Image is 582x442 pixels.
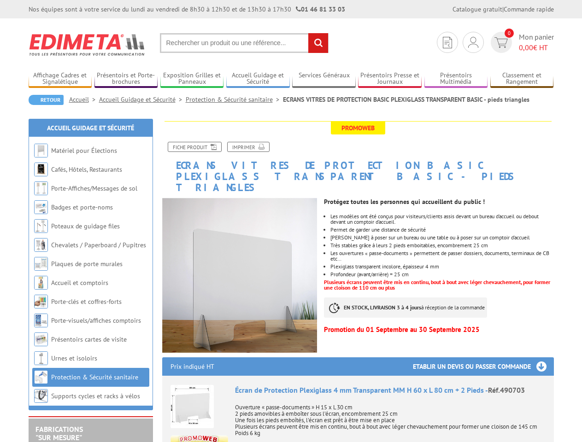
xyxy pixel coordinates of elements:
a: Porte-clés et coffres-forts [51,297,122,306]
span: 0 [505,29,514,38]
a: Services Généraux [292,71,356,87]
a: Affichage Cadres et Signalétique [29,71,92,87]
a: Classement et Rangement [490,71,554,87]
a: Présentoirs Presse et Journaux [358,71,422,87]
img: ecran_protection_plexiglass_basic_transparent_490701_2.jpg [162,198,317,353]
li: Très stables grâce à leurs 2 pieds emboitables, encombrement 25 cm [330,243,553,248]
img: Plaques de porte murales [34,257,48,271]
img: Edimeta [29,28,146,62]
span: Promoweb [331,122,385,134]
img: Matériel pour Élections [34,144,48,157]
strong: 01 46 81 33 03 [296,5,345,13]
li: ECRANS VITRES DE PROTECTION BASIC PLEXIGLASS TRANSPARENT BASIC - pieds triangles [283,95,529,104]
a: Présentoirs Multimédia [424,71,488,87]
input: rechercher [308,33,328,53]
img: devis rapide [443,37,452,48]
a: Plaques de porte murales [51,260,123,268]
span: Réf.490703 [488,385,525,395]
a: Porte-Affiches/Messages de sol [51,184,137,192]
img: devis rapide [468,37,478,48]
a: Fiche produit [168,142,222,152]
font: Plusieurs écrans peuvent être mis en continu, bout à bout avec léger chevauchement, pour former u... [324,279,550,291]
a: FABRICATIONS"Sur Mesure" [35,425,83,442]
h3: Etablir un devis ou passer commande [413,357,554,376]
a: Protection & Sécurité sanitaire [51,373,138,381]
p: Plexiglass transparent incolore, épaisseur 4 mm [330,264,553,269]
li: Permet de garder une distance de sécurité [330,227,553,233]
li: [PERSON_NAME] à poser sur un bureau ou une table ou à poser sur un comptoir d’accueil [330,235,553,240]
a: Accueil Guidage et Sécurité [47,124,134,132]
a: Badges et porte-noms [51,203,113,211]
span: € HT [519,42,554,53]
img: Cafés, Hôtels, Restaurants [34,163,48,176]
img: Chevalets / Paperboard / Pupitres [34,238,48,252]
div: | [453,5,554,14]
a: Présentoirs et Porte-brochures [94,71,158,87]
a: Imprimer [227,142,270,152]
a: Poteaux de guidage files [51,222,120,230]
img: Écran de Protection Plexiglass 4 mm Transparent MM H 60 x L 80 cm + 2 Pieds [170,385,214,428]
p: à réception de la commande [324,297,487,318]
a: Supports cycles et racks à vélos [51,392,140,400]
img: Porte-clés et coffres-forts [34,295,48,308]
img: Urnes et isoloirs [34,351,48,365]
strong: EN STOCK, LIVRAISON 3 à 4 jours [344,304,421,311]
a: Protection & Sécurité sanitaire [186,95,283,104]
img: Badges et porte-noms [34,200,48,214]
input: Rechercher un produit ou une référence... [160,33,329,53]
img: Présentoirs cartes de visite [34,332,48,346]
p: Ouverture « passe-documents » H 15 x L 30 cm 2 pieds amovibles à emboîter sous l’écran, encombrem... [235,398,546,436]
a: Accueil Guidage et Sécurité [99,95,186,104]
div: Nos équipes sont à votre service du lundi au vendredi de 8h30 à 12h30 et de 13h30 à 17h30 [29,5,345,14]
img: Porte-visuels/affiches comptoirs [34,314,48,327]
img: Accueil et comptoirs [34,276,48,290]
a: Présentoirs cartes de visite [51,335,127,343]
img: Poteaux de guidage files [34,219,48,233]
a: Commande rapide [504,5,554,13]
p: Promotion du 01 Septembre au 30 Septembre 2025 [324,327,553,332]
img: devis rapide [494,37,508,48]
img: Porte-Affiches/Messages de sol [34,181,48,195]
strong: Protégez toutes les personnes qui accueillent du public ! [324,198,485,206]
span: 0,00 [519,43,533,52]
p: Les ouvertures « passe-documents » permettent de passer dossiers, documents, terminaux de CB etc… [330,250,553,262]
p: Les modèles ont été conçus pour visiteurs/clients assis devant un bureau d’accueil ou debout deva... [330,214,553,225]
a: Porte-visuels/affiches comptoirs [51,316,141,325]
a: Accueil et comptoirs [51,279,108,287]
a: devis rapide 0 Mon panier 0,00€ HT [488,32,554,53]
a: Matériel pour Élections [51,146,117,155]
a: Retour [29,95,64,105]
img: Protection & Sécurité sanitaire [34,370,48,384]
span: Mon panier [519,32,554,53]
a: Urnes et isoloirs [51,354,97,362]
div: Écran de Protection Plexiglass 4 mm Transparent MM H 60 x L 80 cm + 2 Pieds - [235,385,546,395]
p: Prix indiqué HT [170,357,214,376]
a: Chevalets / Paperboard / Pupitres [51,241,146,249]
a: Exposition Grilles et Panneaux [160,71,224,87]
a: Accueil [69,95,99,104]
a: Accueil Guidage et Sécurité [226,71,290,87]
img: Supports cycles et racks à vélos [34,389,48,403]
a: Catalogue gratuit [453,5,502,13]
li: Profondeur (avant/arrière) = 25 cm [330,272,553,277]
a: Cafés, Hôtels, Restaurants [51,165,122,174]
